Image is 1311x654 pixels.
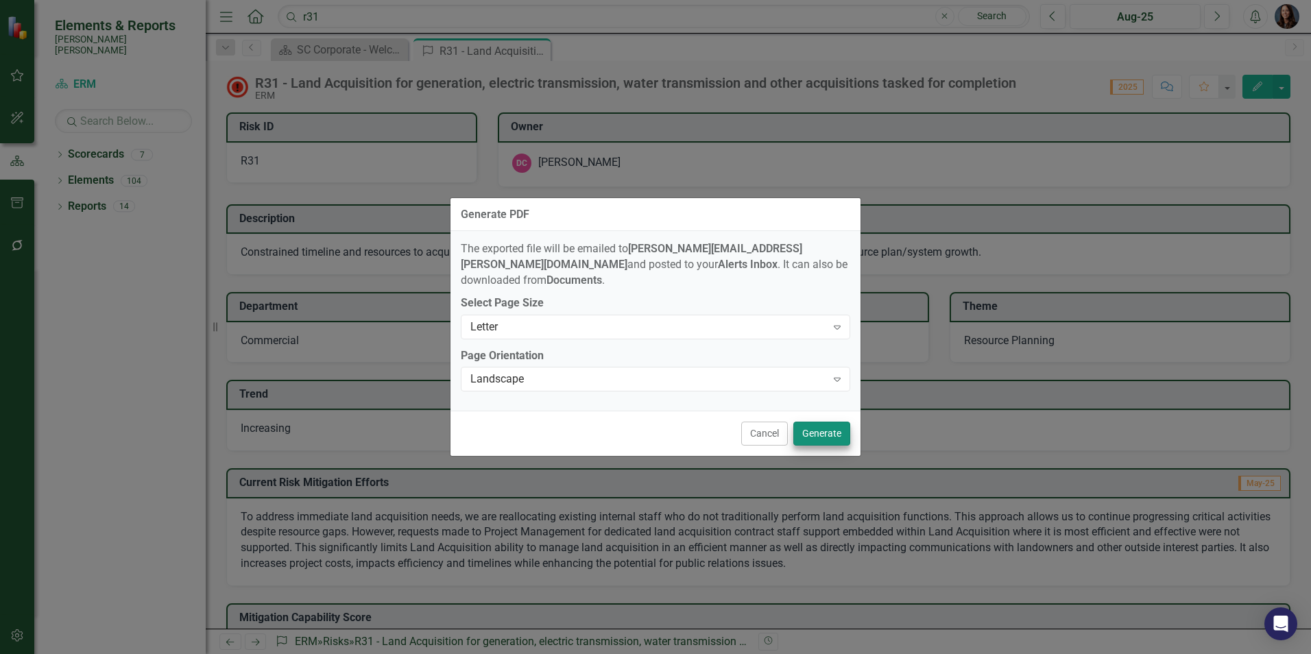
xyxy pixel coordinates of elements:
[1264,607,1297,640] div: Open Intercom Messenger
[461,208,529,221] div: Generate PDF
[470,319,826,335] div: Letter
[741,422,788,446] button: Cancel
[461,242,847,287] span: The exported file will be emailed to and posted to your . It can also be downloaded from .
[546,274,602,287] strong: Documents
[793,422,850,446] button: Generate
[718,258,778,271] strong: Alerts Inbox
[461,242,802,271] strong: [PERSON_NAME][EMAIL_ADDRESS][PERSON_NAME][DOMAIN_NAME]
[461,295,850,311] label: Select Page Size
[470,372,826,387] div: Landscape
[461,348,850,364] label: Page Orientation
